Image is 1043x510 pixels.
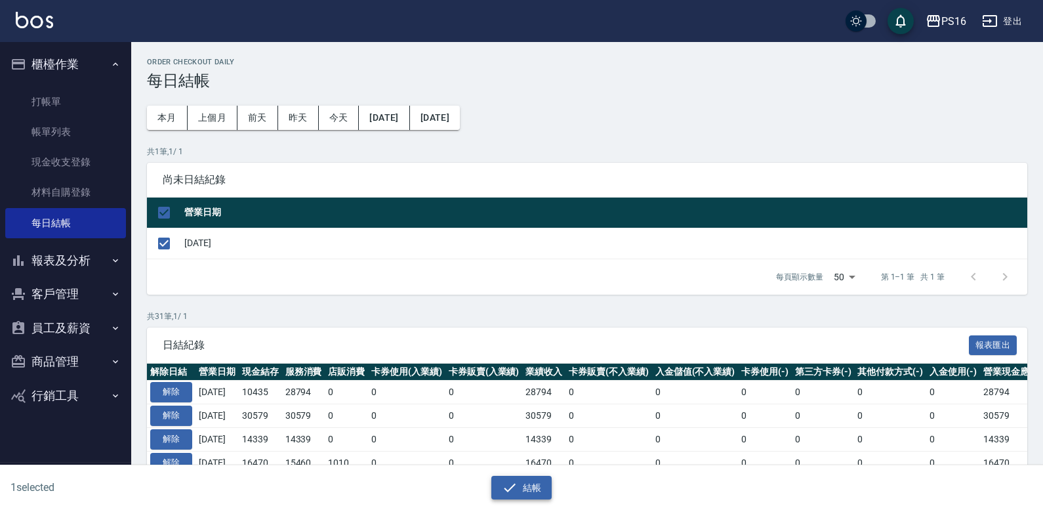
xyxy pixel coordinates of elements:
button: 昨天 [278,106,319,130]
th: 卡券販賣(入業績) [445,364,523,381]
h6: 1 selected [10,479,258,496]
td: 30579 [282,404,325,428]
a: 帳單列表 [5,117,126,147]
th: 店販消費 [325,364,368,381]
span: 尚未日結紀錄 [163,173,1012,186]
td: 0 [738,451,792,475]
td: 0 [325,404,368,428]
td: 0 [652,381,739,404]
button: [DATE] [410,106,460,130]
td: 0 [926,404,980,428]
td: 0 [738,381,792,404]
th: 第三方卡券(-) [792,364,855,381]
td: 0 [652,451,739,475]
button: 解除 [150,453,192,473]
button: 本月 [147,106,188,130]
button: 客戶管理 [5,277,126,311]
div: PS16 [941,13,966,30]
td: 1010 [325,451,368,475]
a: 每日結帳 [5,208,126,238]
a: 材料自購登錄 [5,177,126,207]
h2: Order checkout daily [147,58,1027,66]
button: save [888,8,914,34]
td: [DATE] [195,451,239,475]
a: 打帳單 [5,87,126,117]
th: 入金使用(-) [926,364,980,381]
td: 0 [926,427,980,451]
td: 16470 [522,451,565,475]
button: 結帳 [491,476,552,500]
td: 0 [926,381,980,404]
td: 0 [565,427,652,451]
img: Logo [16,12,53,28]
th: 現金結存 [239,364,282,381]
button: 員工及薪資 [5,311,126,345]
td: 14339 [980,427,1042,451]
td: 0 [325,427,368,451]
td: 0 [854,381,926,404]
button: 行銷工具 [5,379,126,413]
a: 報表匯出 [969,338,1017,351]
td: [DATE] [195,404,239,428]
div: 50 [828,259,860,295]
td: 14339 [239,427,282,451]
td: 0 [792,427,855,451]
button: [DATE] [359,106,409,130]
th: 卡券販賣(不入業績) [565,364,652,381]
td: [DATE] [195,381,239,404]
p: 每頁顯示數量 [776,271,823,283]
th: 其他付款方式(-) [854,364,926,381]
td: 28794 [980,381,1042,404]
p: 共 31 筆, 1 / 1 [147,310,1027,322]
button: 商品管理 [5,345,126,379]
td: 0 [445,404,523,428]
th: 解除日結 [147,364,195,381]
td: 0 [926,451,980,475]
h3: 每日結帳 [147,72,1027,90]
td: 0 [368,404,445,428]
td: 0 [854,404,926,428]
td: 14339 [522,427,565,451]
button: 上個月 [188,106,237,130]
button: PS16 [920,8,971,35]
span: 日結紀錄 [163,339,969,352]
td: [DATE] [195,427,239,451]
td: 0 [792,404,855,428]
button: 報表匯出 [969,335,1017,356]
button: 櫃檯作業 [5,47,126,81]
td: 0 [368,427,445,451]
td: 0 [792,381,855,404]
th: 營業日期 [181,198,1027,228]
td: 15460 [282,451,325,475]
td: 0 [368,381,445,404]
td: 10435 [239,381,282,404]
a: 現金收支登錄 [5,147,126,177]
th: 卡券使用(入業績) [368,364,445,381]
td: 0 [854,451,926,475]
button: 解除 [150,406,192,426]
button: 解除 [150,429,192,450]
th: 營業現金應收 [980,364,1042,381]
td: 0 [565,451,652,475]
button: 登出 [977,9,1027,33]
td: 0 [652,404,739,428]
p: 第 1–1 筆 共 1 筆 [881,271,945,283]
td: 0 [445,451,523,475]
td: 0 [565,404,652,428]
button: 前天 [237,106,278,130]
th: 業績收入 [522,364,565,381]
th: 入金儲值(不入業績) [652,364,739,381]
td: 0 [445,381,523,404]
button: 今天 [319,106,359,130]
td: 0 [738,427,792,451]
td: 28794 [282,381,325,404]
td: 28794 [522,381,565,404]
td: 16470 [980,451,1042,475]
td: [DATE] [181,228,1027,259]
button: 報表及分析 [5,244,126,278]
th: 卡券使用(-) [738,364,792,381]
td: 14339 [282,427,325,451]
td: 16470 [239,451,282,475]
td: 30579 [522,404,565,428]
td: 0 [792,451,855,475]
